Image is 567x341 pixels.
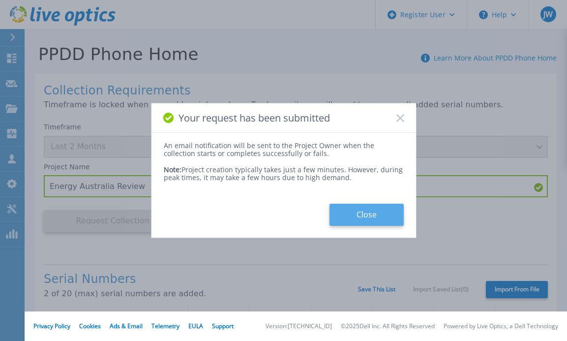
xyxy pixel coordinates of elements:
[444,323,558,330] li: Powered by Live Optics, a Dell Technology
[164,142,404,157] div: An email notification will be sent to the Project Owner when the collection starts or completes s...
[188,322,203,330] a: EULA
[179,112,330,124] span: Your request has been submitted
[110,322,143,330] a: Ads & Email
[164,158,404,182] div: Project creation typically takes just a few minutes. However, during peak times, it may take a fe...
[151,322,179,330] a: Telemetry
[266,323,332,330] li: Version: [TECHNICAL_ID]
[212,322,234,330] a: Support
[164,165,181,174] span: Note:
[79,322,101,330] a: Cookies
[341,323,435,330] li: © 2025 Dell Inc. All Rights Reserved
[33,322,70,330] a: Privacy Policy
[329,204,404,226] button: Close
